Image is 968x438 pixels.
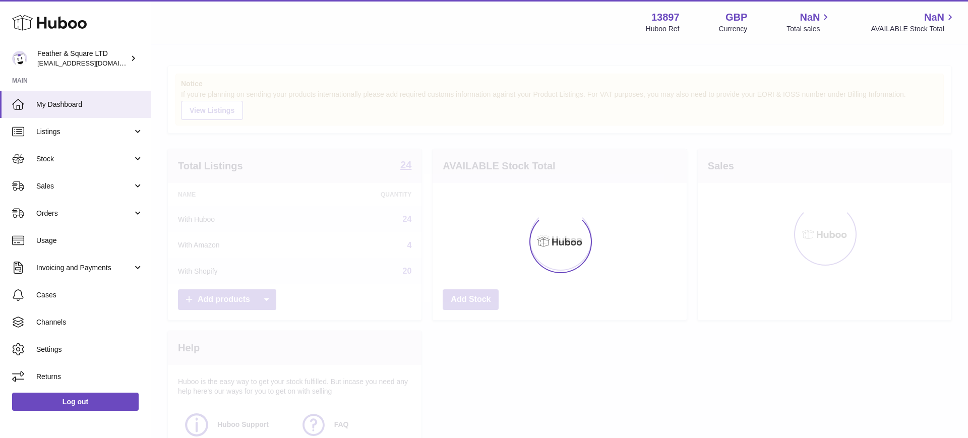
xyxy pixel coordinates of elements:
[36,345,143,354] span: Settings
[786,11,831,34] a: NaN Total sales
[36,181,133,191] span: Sales
[12,393,139,411] a: Log out
[800,11,820,24] span: NaN
[36,127,133,137] span: Listings
[871,11,956,34] a: NaN AVAILABLE Stock Total
[36,290,143,300] span: Cases
[36,100,143,109] span: My Dashboard
[646,24,680,34] div: Huboo Ref
[36,154,133,164] span: Stock
[37,49,128,68] div: Feather & Square LTD
[871,24,956,34] span: AVAILABLE Stock Total
[719,24,748,34] div: Currency
[786,24,831,34] span: Total sales
[36,318,143,327] span: Channels
[36,236,143,245] span: Usage
[36,263,133,273] span: Invoicing and Payments
[37,59,148,67] span: [EMAIL_ADDRESS][DOMAIN_NAME]
[651,11,680,24] strong: 13897
[36,209,133,218] span: Orders
[725,11,747,24] strong: GBP
[36,372,143,382] span: Returns
[12,51,27,66] img: feathernsquare@gmail.com
[924,11,944,24] span: NaN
